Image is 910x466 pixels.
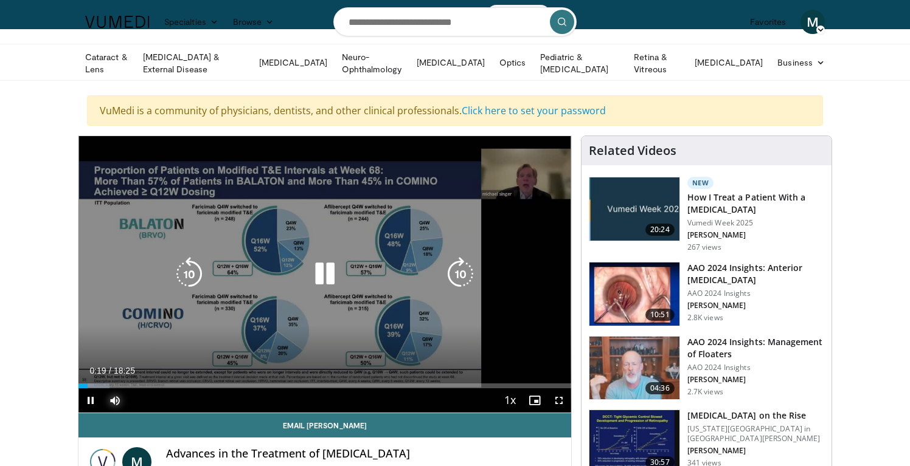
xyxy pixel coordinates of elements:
a: 10:51 AAO 2024 Insights: Anterior [MEDICAL_DATA] AAO 2024 Insights [PERSON_NAME] 2.8K views [589,262,824,326]
a: Pediatric & [MEDICAL_DATA] [533,51,627,75]
h3: AAO 2024 Insights: Anterior [MEDICAL_DATA] [687,262,824,286]
div: Progress Bar [78,383,571,388]
span: 18:25 [114,366,135,375]
span: 20:24 [645,224,675,236]
a: Business [770,50,832,75]
a: Neuro-Ophthalmology [335,51,409,75]
p: New [687,177,714,189]
h3: [MEDICAL_DATA] on the Rise [687,409,824,422]
video-js: Video Player [78,136,571,413]
p: 2.8K views [687,313,723,323]
a: Browse [226,10,282,34]
a: Email [PERSON_NAME] [78,413,571,437]
a: [MEDICAL_DATA] & External Disease [136,51,252,75]
h4: Advances in the Treatment of [MEDICAL_DATA] [166,447,561,461]
p: AAO 2024 Insights [687,289,824,298]
h3: How I Treat a Patient With a [MEDICAL_DATA] [687,191,824,216]
span: 04:36 [645,382,675,394]
button: Playback Rate [498,388,523,413]
button: Fullscreen [547,388,571,413]
button: Mute [103,388,127,413]
a: [MEDICAL_DATA] [409,50,492,75]
span: 10:51 [645,309,675,321]
a: Optics [492,50,533,75]
p: [PERSON_NAME] [687,375,824,385]
a: [MEDICAL_DATA] [252,50,335,75]
img: fd942f01-32bb-45af-b226-b96b538a46e6.150x105_q85_crop-smart_upscale.jpg [589,262,679,326]
p: [US_STATE][GEOGRAPHIC_DATA] in [GEOGRAPHIC_DATA][PERSON_NAME] [687,424,824,444]
p: [PERSON_NAME] [687,446,824,456]
h4: Related Videos [589,143,676,158]
img: VuMedi Logo [85,16,150,28]
a: 20:24 New How I Treat a Patient With a [MEDICAL_DATA] Vumedi Week 2025 [PERSON_NAME] 267 views [589,177,824,252]
input: Search topics, interventions [333,7,577,36]
span: 0:19 [89,366,106,375]
p: Vumedi Week 2025 [687,218,824,228]
h3: AAO 2024 Insights: Management of Floaters [687,336,824,360]
a: [MEDICAL_DATA] [687,50,770,75]
a: M [801,10,825,34]
a: Specialties [157,10,226,34]
button: Enable picture-in-picture mode [523,388,547,413]
p: [PERSON_NAME] [687,301,824,310]
p: AAO 2024 Insights [687,363,824,372]
a: Favorites [743,10,793,34]
a: Cataract & Lens [78,51,136,75]
span: / [109,366,111,375]
p: [PERSON_NAME] [687,230,824,240]
button: Pause [78,388,103,413]
a: 04:36 AAO 2024 Insights: Management of Floaters AAO 2024 Insights [PERSON_NAME] 2.7K views [589,336,824,400]
img: 8e655e61-78ac-4b3e-a4e7-f43113671c25.150x105_q85_crop-smart_upscale.jpg [589,337,679,400]
div: VuMedi is a community of physicians, dentists, and other clinical professionals. [87,95,823,126]
p: 267 views [687,242,721,252]
img: 02d29458-18ce-4e7f-be78-7423ab9bdffd.jpg.150x105_q85_crop-smart_upscale.jpg [589,177,679,241]
a: Retina & Vitreous [627,51,687,75]
a: Click here to set your password [462,104,606,117]
p: 2.7K views [687,387,723,397]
